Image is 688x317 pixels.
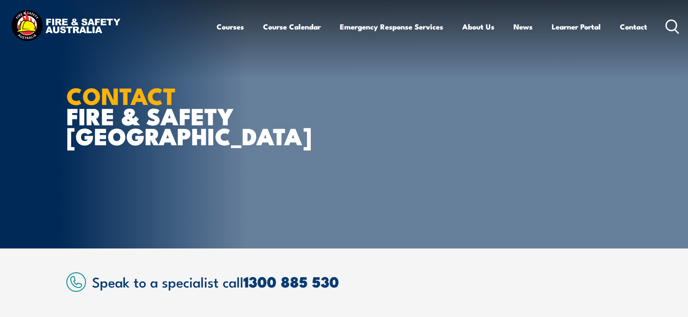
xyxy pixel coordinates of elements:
a: Emergency Response Services [340,15,443,38]
strong: CONTACT [66,77,176,113]
a: Contact [620,15,647,38]
h1: FIRE & SAFETY [GEOGRAPHIC_DATA] [66,85,281,146]
a: Learner Portal [552,15,601,38]
a: Courses [217,15,244,38]
a: 1300 885 530 [244,270,339,293]
a: About Us [462,15,494,38]
a: Course Calendar [263,15,321,38]
h2: Speak to a specialist call [92,274,622,289]
a: News [514,15,533,38]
